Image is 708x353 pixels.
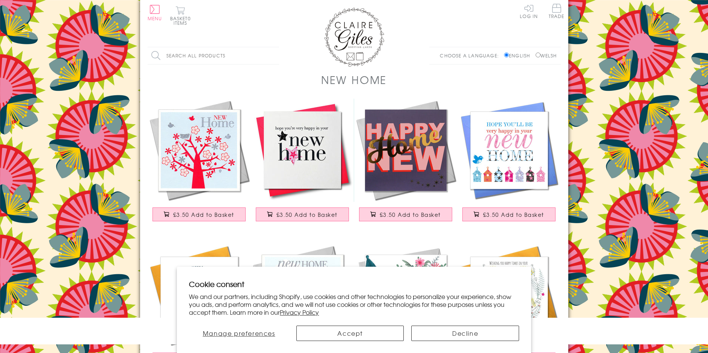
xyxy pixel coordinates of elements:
input: Search [272,47,279,64]
p: Choose a language: [440,52,503,59]
input: English [504,53,509,57]
span: Manage preferences [203,329,275,338]
img: New Home Card, Tree, New Home, Embossed and Foiled text [148,99,251,202]
img: New Home Card, Flowers & Phone, New Home, Embellished with colourful pompoms [148,244,251,347]
button: £3.50 Add to Basket [256,207,349,221]
button: £3.50 Add to Basket [462,207,556,221]
input: Search all products [148,47,279,64]
label: English [504,52,534,59]
span: £3.50 Add to Basket [483,211,544,218]
span: Menu [148,15,162,22]
span: £3.50 Add to Basket [173,211,234,218]
img: Claire Giles Greetings Cards [324,8,384,67]
p: We and our partners, including Shopify, use cookies and other technologies to personalize your ex... [189,293,519,316]
a: New Home Card, Pink Star, Embellished with a padded star £3.50 Add to Basket [251,99,354,229]
label: Welsh [536,52,557,59]
button: £3.50 Add to Basket [152,207,246,221]
h2: Cookie consent [189,279,519,289]
span: £3.50 Add to Basket [380,211,441,218]
button: Decline [411,326,519,341]
img: New Home Card, Pink Star, Embellished with a padded star [251,99,354,202]
input: Welsh [536,53,540,57]
span: Trade [549,4,565,18]
button: Menu [148,5,162,21]
span: £3.50 Add to Basket [276,211,338,218]
img: New Home Card, Gingerbread House, Wishing you happy times in your New Home [457,244,561,347]
img: New Home Card, Vase of Flowers, New Home, Embellished with a colourful tassel [354,244,457,347]
a: New Home Card, Pink on Plum Happy New Home, with gold foil £3.50 Add to Basket [354,99,457,229]
button: Basket0 items [170,6,191,25]
a: New Home Card, Tree, New Home, Embossed and Foiled text £3.50 Add to Basket [148,99,251,229]
img: New Home Card, Pink on Plum Happy New Home, with gold foil [354,99,457,202]
button: £3.50 Add to Basket [359,207,452,221]
a: Trade [549,4,565,20]
h1: New Home [321,72,387,87]
img: New Home Card, Colourful Houses, Hope you'll be very happy in your New Home [457,99,561,202]
button: Manage preferences [189,326,289,341]
a: Privacy Policy [280,308,319,317]
a: Log In [520,4,538,18]
span: 0 items [174,15,191,26]
a: New Home Card, Colourful Houses, Hope you'll be very happy in your New Home £3.50 Add to Basket [457,99,561,229]
img: New Home Card, City, New Home, Embossed and Foiled text [251,244,354,347]
button: Accept [296,326,404,341]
